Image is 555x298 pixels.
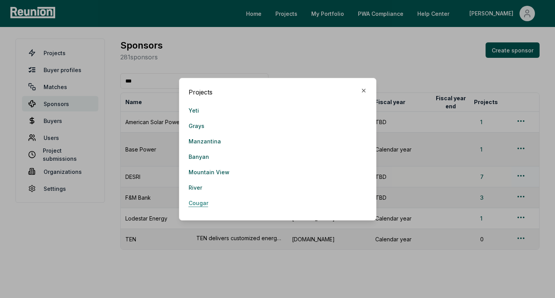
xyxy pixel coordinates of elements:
[189,134,221,149] a: Manzantina
[189,180,202,195] a: River
[189,88,367,97] div: Projects
[189,165,229,180] a: Mountain View
[189,195,208,211] a: Cougar
[189,103,199,118] a: Yeti
[189,118,204,134] a: Grays
[189,149,209,165] a: Banyan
